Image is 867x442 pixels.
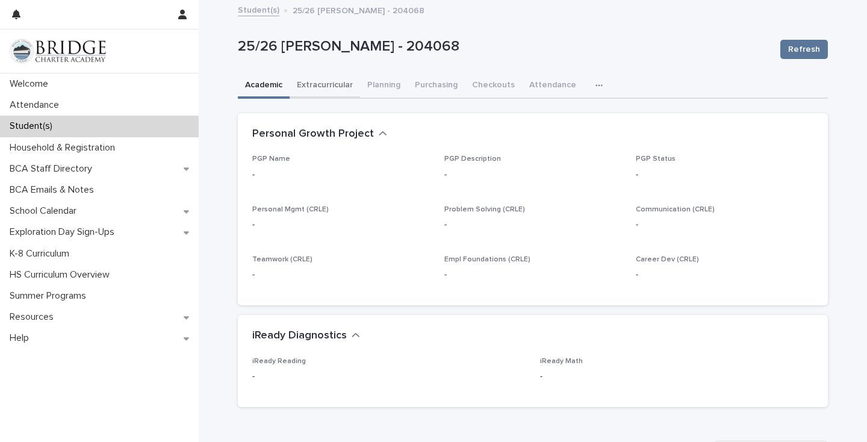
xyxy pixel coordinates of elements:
button: Checkouts [465,73,522,99]
h2: Personal Growth Project [252,128,374,141]
p: Summer Programs [5,290,96,302]
p: - [252,269,430,281]
p: Attendance [5,99,69,111]
span: Problem Solving (CRLE) [444,206,525,213]
button: Personal Growth Project [252,128,387,141]
span: iReady Math [540,358,583,365]
p: - [540,370,813,383]
button: Extracurricular [290,73,360,99]
p: Exploration Day Sign-Ups [5,226,124,238]
p: - [444,219,622,231]
span: Teamwork (CRLE) [252,256,312,263]
span: iReady Reading [252,358,306,365]
p: - [252,219,430,231]
button: Attendance [522,73,583,99]
span: PGP Name [252,155,290,163]
span: Career Dev (CRLE) [636,256,699,263]
span: Personal Mgmt (CRLE) [252,206,329,213]
button: Purchasing [408,73,465,99]
p: 25/26 [PERSON_NAME] - 204068 [293,3,424,16]
button: iReady Diagnostics [252,329,360,343]
p: Welcome [5,78,58,90]
span: Refresh [788,43,820,55]
img: V1C1m3IdTEidaUdm9Hs0 [10,39,106,63]
p: - [636,219,813,231]
p: School Calendar [5,205,86,217]
span: PGP Status [636,155,676,163]
button: Planning [360,73,408,99]
p: - [444,169,622,181]
p: 25/26 [PERSON_NAME] - 204068 [238,38,771,55]
p: - [252,169,430,181]
p: HS Curriculum Overview [5,269,119,281]
p: Help [5,332,39,344]
p: - [444,269,622,281]
p: BCA Emails & Notes [5,184,104,196]
p: Resources [5,311,63,323]
p: Household & Registration [5,142,125,154]
h2: iReady Diagnostics [252,329,347,343]
a: Student(s) [238,2,279,16]
p: - [636,169,813,181]
span: Empl Foundations (CRLE) [444,256,530,263]
button: Academic [238,73,290,99]
span: PGP Description [444,155,501,163]
p: K-8 Curriculum [5,248,79,260]
p: - [252,370,526,383]
button: Refresh [780,40,828,59]
p: BCA Staff Directory [5,163,102,175]
span: Communication (CRLE) [636,206,715,213]
p: Student(s) [5,120,62,132]
p: - [636,269,813,281]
